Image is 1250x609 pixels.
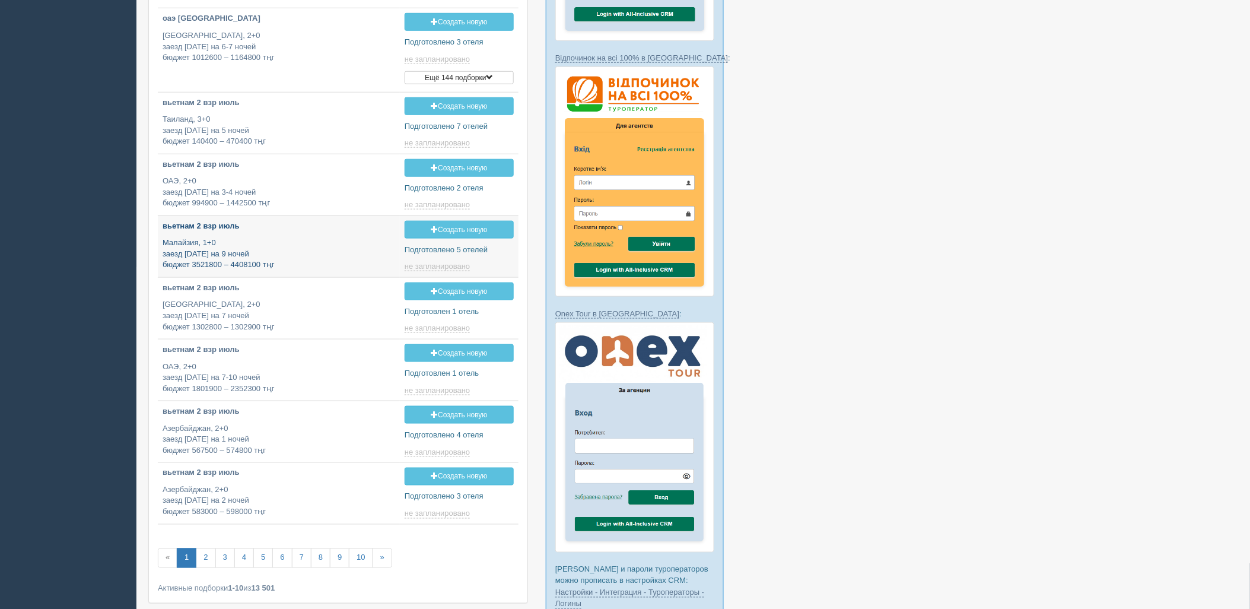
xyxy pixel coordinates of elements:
[311,548,330,568] a: 8
[405,468,514,486] a: Создать новую
[405,262,470,271] span: не запланировано
[405,200,470,210] span: не запланировано
[405,138,470,148] span: не запланировано
[158,548,177,568] span: «
[405,406,514,424] a: Создать новую
[163,176,395,209] p: ОАЭ, 2+0 заезд [DATE] на 3-4 ночей бюджет 994900 – 1442500 тңг
[234,548,254,568] a: 4
[405,323,472,333] a: не запланировано
[158,340,400,399] a: вьетнам 2 взр июль ОАЭ, 2+0заезд [DATE] на 7-10 ночейбюджет 1801900 – 2352300 тңг
[163,159,395,170] p: вьетнам 2 взр июль
[158,463,400,523] a: вьетнам 2 взр июль Азербайджан, 2+0заезд [DATE] на 2 ночейбюджет 583000 – 598000 тңг
[555,588,704,609] a: Настройки - Интеграция - Туроператоры - Логины
[163,423,395,456] p: Азербайджан, 2+0 заезд [DATE] на 1 ночей бюджет 567500 – 574800 тңг
[405,448,472,457] a: не запланировано
[163,237,395,271] p: Малайзия, 1+0 заезд [DATE] на 9 ночей бюджет 3521800 – 4408100 тңг
[163,468,395,479] p: вьетнам 2 взр июль
[163,13,395,24] p: оаэ [GEOGRAPHIC_DATA]
[405,138,472,148] a: не запланировано
[196,548,215,568] a: 2
[555,322,714,553] img: onex-tour-%D0%BB%D0%BE%D0%B3%D0%B8%D0%BD-%D1%87%D0%B5%D1%80%D0%B5%D0%B7-%D1%81%D1%80%D0%BC-%D0%B4...
[163,114,395,147] p: Таиланд, 3+0 заезд [DATE] на 5 ночей бюджет 140400 – 470400 тңг
[555,52,714,64] p: :
[555,308,714,319] p: :
[158,583,519,594] div: Активные подборки из
[252,584,275,593] b: 13 501
[405,386,472,395] a: не запланировано
[215,548,235,568] a: 3
[163,221,395,232] p: вьетнам 2 взр июль
[405,13,514,31] a: Создать новую
[163,406,395,417] p: вьетнам 2 взр июль
[228,584,243,593] b: 1-10
[405,121,514,132] p: Подготовлено 7 отелей
[253,548,273,568] a: 5
[158,278,400,338] a: вьетнам 2 взр июль [GEOGRAPHIC_DATA], 2+0заезд [DATE] на 7 ночейбюджет 1302800 – 1302900 тңг
[405,200,472,210] a: не запланировано
[163,361,395,395] p: ОАЭ, 2+0 заезд [DATE] на 7-10 ночей бюджет 1801900 – 2352300 тңг
[163,485,395,518] p: Азербайджан, 2+0 заезд [DATE] на 2 ночей бюджет 583000 – 598000 тңг
[555,309,679,319] a: Onex Tour в [GEOGRAPHIC_DATA]
[405,37,514,48] p: Подготовлено 3 отеля
[163,30,395,64] p: [GEOGRAPHIC_DATA], 2+0 заезд [DATE] на 6-7 ночей бюджет 1012600 – 1164800 тңг
[405,509,472,519] a: не запланировано
[405,448,470,457] span: не запланировано
[373,548,392,568] a: »
[163,97,395,109] p: вьетнам 2 взр июль
[555,66,714,297] img: %D0%B2%D1%96%D0%B4%D0%BF%D0%BE%D1%87%D0%B8%D0%BD%D0%BE%D0%BA-%D0%BD%D0%B0-%D0%B2%D1%81%D1%96-100-...
[405,71,514,84] button: Ещё 144 подборки
[405,97,514,115] a: Создать новую
[158,401,400,461] a: вьетнам 2 взр июль Азербайджан, 2+0заезд [DATE] на 1 ночейбюджет 567500 – 574800 тңг
[349,548,373,568] a: 10
[405,221,514,239] a: Создать новую
[405,509,470,519] span: не запланировано
[405,430,514,441] p: Подготовлено 4 отеля
[330,548,349,568] a: 9
[405,283,514,300] a: Создать новую
[158,154,400,214] a: вьетнам 2 взр июль ОАЭ, 2+0заезд [DATE] на 3-4 ночейбюджет 994900 – 1442500 тңг
[555,564,714,609] p: [PERSON_NAME] и пароли туроператоров можно прописать в настройках CRM:
[555,53,728,63] a: Відпочинок на всі 100% в [GEOGRAPHIC_DATA]
[292,548,311,568] a: 7
[405,368,514,379] p: Подготовлен 1 отель
[163,299,395,332] p: [GEOGRAPHIC_DATA], 2+0 заезд [DATE] на 7 ночей бюджет 1302800 – 1302900 тңг
[177,548,196,568] a: 1
[405,386,470,395] span: не запланировано
[272,548,292,568] a: 6
[158,216,400,276] a: вьетнам 2 взр июль Малайзия, 1+0заезд [DATE] на 9 ночейбюджет 3521800 – 4408100 тңг
[163,283,395,294] p: вьетнам 2 взр июль
[405,55,470,64] span: не запланировано
[158,93,400,153] a: вьетнам 2 взр июль Таиланд, 3+0заезд [DATE] на 5 ночейбюджет 140400 – 470400 тңг
[405,262,472,271] a: не запланировано
[405,55,472,64] a: не запланировано
[405,323,470,333] span: не запланировано
[405,491,514,503] p: Подготовлено 3 отеля
[158,8,400,73] a: оаэ [GEOGRAPHIC_DATA] [GEOGRAPHIC_DATA], 2+0заезд [DATE] на 6-7 ночейбюджет 1012600 – 1164800 тңг
[405,245,514,256] p: Подготовлено 5 отелей
[163,344,395,356] p: вьетнам 2 взр июль
[405,344,514,362] a: Создать новую
[405,183,514,194] p: Подготовлено 2 отеля
[405,306,514,318] p: Подготовлен 1 отель
[405,159,514,177] a: Создать новую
